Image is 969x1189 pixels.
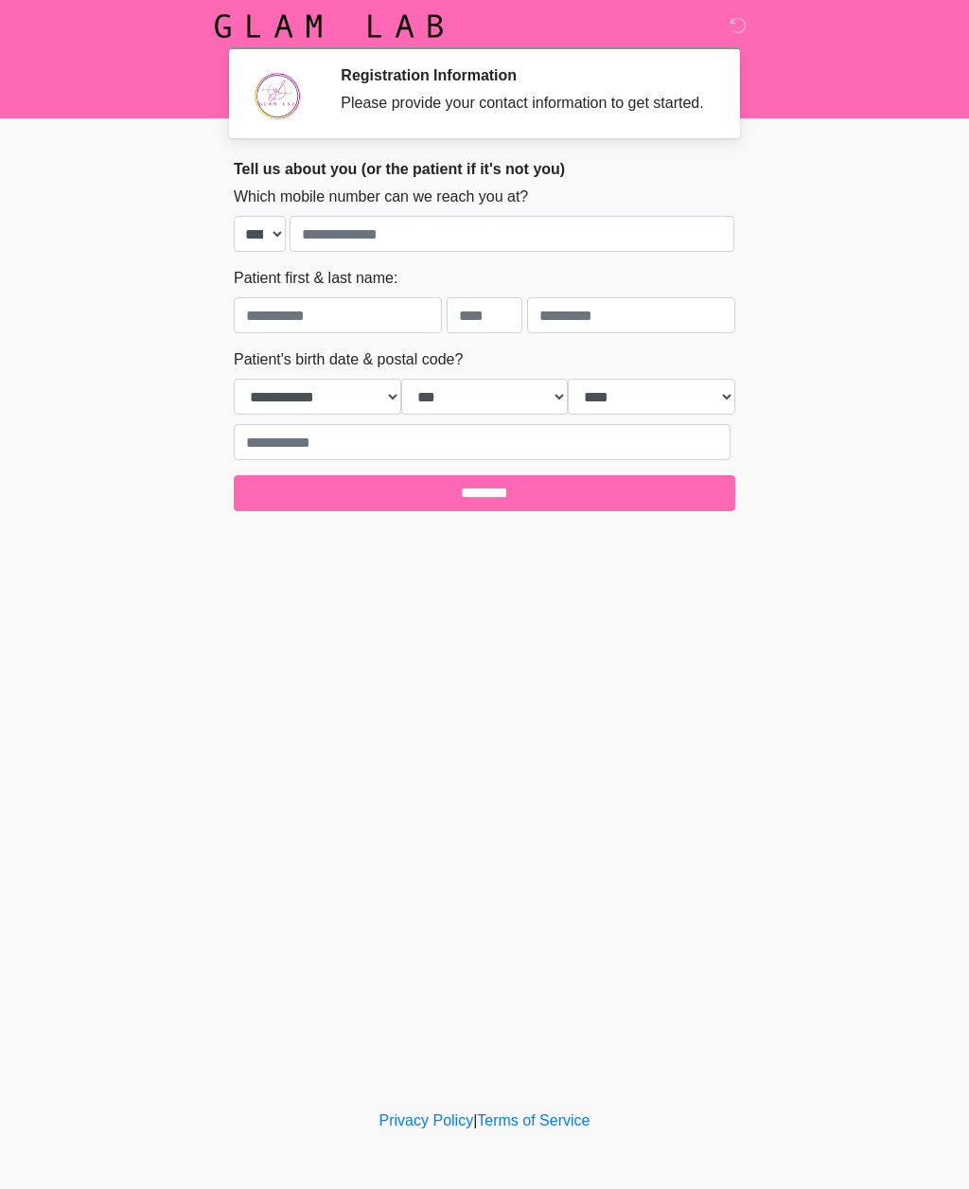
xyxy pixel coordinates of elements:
label: Patient's birth date & postal code? [234,348,463,371]
h2: Registration Information [341,66,707,84]
img: Glam Lab Logo [215,14,443,38]
h2: Tell us about you (or the patient if it's not you) [234,160,735,178]
label: Which mobile number can we reach you at? [234,186,528,208]
div: Please provide your contact information to get started. [341,92,707,115]
label: Patient first & last name: [234,267,397,290]
a: | [473,1112,477,1128]
a: Terms of Service [477,1112,590,1128]
img: Agent Avatar [248,66,305,123]
a: Privacy Policy [379,1112,474,1128]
